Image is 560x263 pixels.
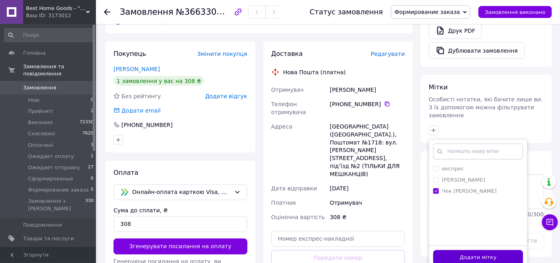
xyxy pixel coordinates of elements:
span: 27 [88,164,94,171]
span: 2 [91,108,94,115]
span: Додати відгук [205,93,247,99]
input: Номер експрес-накладної [271,231,405,247]
span: Онлайн-оплата карткою Visa, Mastercard - LiqPay [132,188,231,197]
span: Формирование заказа [395,9,460,15]
button: Замовлення виконано [478,6,552,18]
span: 300 / 300 [521,212,544,218]
span: Доставка [271,50,303,57]
span: Адреса [271,123,293,130]
span: №366330452 [176,7,233,17]
span: Головна [23,49,46,57]
span: 0 [91,97,94,104]
div: [PHONE_NUMBER] [330,100,405,108]
span: Мітки [429,83,448,91]
span: Нові [28,97,40,104]
div: Статус замовлення [310,8,383,16]
span: Формирование заказа [28,186,89,194]
div: Отримувач [328,196,407,210]
label: Чек [PERSON_NAME] [442,188,497,194]
div: Повернутися назад [104,8,110,16]
span: 1 [91,142,94,149]
span: Товари та послуги [23,235,74,242]
span: Замовлення та повідомлення [23,63,96,77]
span: 72330 [80,119,94,126]
span: Покупець [114,50,146,57]
span: Платник [271,200,297,206]
span: Особисті нотатки, які бачите лише ви. З їх допомогою можна фільтрувати замовлення [429,96,543,119]
div: [PHONE_NUMBER] [121,121,173,129]
input: Пошук [4,28,94,42]
span: Оплата [114,169,138,177]
div: [GEOGRAPHIC_DATA] ([GEOGRAPHIC_DATA].), Поштомат №1718: вул. [PERSON_NAME][STREET_ADDRESS], під’ї... [328,119,407,182]
span: Замовлення виконано [485,9,546,15]
span: Отримувач [271,87,304,93]
span: Замовлення з [PERSON_NAME] [28,198,85,212]
div: 308 ₴ [328,210,407,225]
span: 0 [91,175,94,182]
button: Згенерувати посилання на оплату [114,239,247,255]
span: Best Home Goods - "Кращі товари для дому, подарунки, дрібниці" [26,5,86,12]
span: Ожидает оплату [28,153,74,160]
span: Редагувати [371,51,405,57]
label: Сума до сплати, ₴ [114,208,168,214]
button: Чат з покупцем [542,214,558,230]
div: [DATE] [328,182,407,196]
span: Сформированые [28,175,73,182]
div: Додати email [113,107,161,115]
span: Ожидает отправку [28,164,80,171]
span: Прийняті [28,108,53,115]
span: Телефон отримувача [271,101,306,115]
span: Скасовані [28,130,55,137]
label: експрес [442,166,464,172]
span: 330 [85,198,94,212]
span: Оціночна вартість [271,214,325,221]
span: 1 [91,153,94,160]
span: Без рейтингу [122,93,161,99]
span: Замовлення [120,7,173,17]
div: 1 замовлення у вас на 308 ₴ [114,76,204,86]
span: Повідомлення [23,221,62,229]
input: Напишіть назву мітки [433,144,523,160]
div: Нова Пошта (платна) [281,68,348,76]
div: Додати email [121,107,161,115]
label: [PERSON_NAME] [442,177,485,183]
div: Ваш ID: 3173012 [26,12,96,19]
a: [PERSON_NAME] [114,66,160,72]
span: 5 [91,186,94,194]
div: [PERSON_NAME] [328,83,407,97]
span: 7629 [82,130,94,137]
span: Оплачені [28,142,53,149]
span: Дата відправки [271,186,317,192]
span: Замовлення [23,84,56,91]
span: Виконані [28,119,53,126]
